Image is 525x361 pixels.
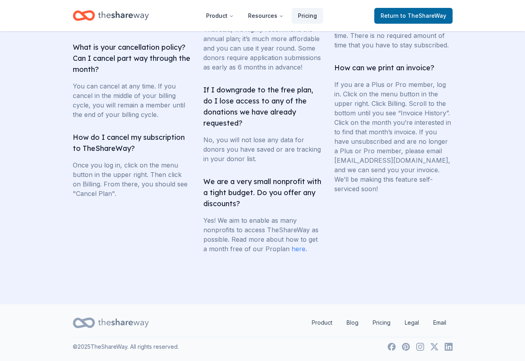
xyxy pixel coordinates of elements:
[292,245,305,253] a: here
[203,135,322,164] p: No, you will not lose any data for donors you have saved or are tracking in your donor list.
[292,8,323,24] a: Pricing
[73,42,191,75] h3: What is your cancellation policy? Can I cancel part way through the month?
[374,8,453,24] a: Returnto TheShareWay
[73,132,191,154] h3: How do I cancel my subscription to TheShareWay?
[398,315,425,331] a: Legal
[203,216,322,254] p: Yes! We aim to enable as many nonprofits to access TheShareWay as possible. Read more about how t...
[203,85,322,129] h3: If I downgrade to the free plan, do I lose access to any of the donations we have already requested?
[73,160,191,198] p: Once you log in, click on the menu button in the upper right. Then click on Billing. From there, ...
[200,8,240,24] button: Product
[340,315,365,331] a: Blog
[366,315,397,331] a: Pricing
[381,11,446,21] span: Return
[200,6,323,25] nav: Main
[400,12,446,19] span: to TheShareWay
[203,176,322,209] h3: We are a very small nonprofit with a tight budget. Do you offer any discounts?
[305,315,339,331] a: Product
[73,342,179,352] p: © 2025 TheShareWay. All rights reserved.
[305,315,453,331] nav: quick links
[334,80,453,194] p: If you are a Plus or Pro member, log in. Click on the menu button in the upper right. Click Billi...
[334,62,453,73] h3: How can we print an invoice?
[73,81,191,119] p: You can cancel at any time. If you cancel in the middle of your billing cycle, you will remain a ...
[73,6,149,25] a: Home
[242,8,290,24] button: Resources
[427,315,453,331] a: Email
